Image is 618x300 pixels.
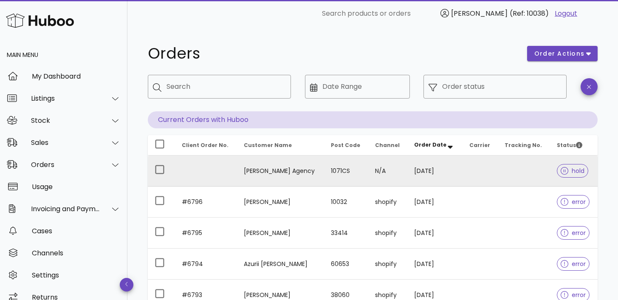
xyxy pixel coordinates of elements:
td: [DATE] [407,249,463,280]
td: 33414 [324,218,368,249]
td: [PERSON_NAME] [237,218,324,249]
span: [PERSON_NAME] [451,8,508,18]
div: Usage [32,183,121,191]
span: Client Order No. [182,142,229,149]
span: Carrier [469,142,490,149]
th: Customer Name [237,135,324,156]
div: Orders [31,161,100,169]
div: Sales [31,139,100,147]
span: order actions [534,49,585,58]
div: Settings [32,271,121,279]
div: Channels [32,249,121,257]
img: Huboo Logo [6,11,74,30]
span: (Ref: 10038) [510,8,549,18]
td: #6796 [175,187,237,218]
span: error [561,261,586,267]
span: error [561,230,586,236]
td: #6794 [175,249,237,280]
th: Order Date: Sorted descending. Activate to remove sorting. [407,135,463,156]
td: 60653 [324,249,368,280]
td: Azurii [PERSON_NAME] [237,249,324,280]
span: Order Date [414,141,446,148]
td: #6795 [175,218,237,249]
div: Stock [31,116,100,125]
td: 10032 [324,187,368,218]
td: [PERSON_NAME] [237,187,324,218]
a: Logout [555,8,577,19]
th: Status [550,135,598,156]
th: Channel [368,135,408,156]
th: Post Code [324,135,368,156]
td: shopify [368,218,408,249]
span: Customer Name [244,142,292,149]
th: Client Order No. [175,135,237,156]
td: shopify [368,187,408,218]
span: Tracking No. [505,142,542,149]
td: [DATE] [407,218,463,249]
td: [PERSON_NAME] Agency [237,156,324,187]
div: Cases [32,227,121,235]
td: [DATE] [407,187,463,218]
td: N/A [368,156,408,187]
div: Invoicing and Payments [31,205,100,213]
span: error [561,292,586,298]
td: shopify [368,249,408,280]
span: Status [557,142,582,149]
div: Listings [31,94,100,102]
td: [DATE] [407,156,463,187]
span: Post Code [331,142,360,149]
span: error [561,199,586,205]
p: Current Orders with Huboo [148,111,598,128]
span: hold [561,168,584,174]
th: Carrier [463,135,498,156]
span: Channel [375,142,400,149]
div: My Dashboard [32,72,121,80]
h1: Orders [148,46,517,61]
td: 1071CS [324,156,368,187]
th: Tracking No. [498,135,550,156]
button: order actions [527,46,598,61]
